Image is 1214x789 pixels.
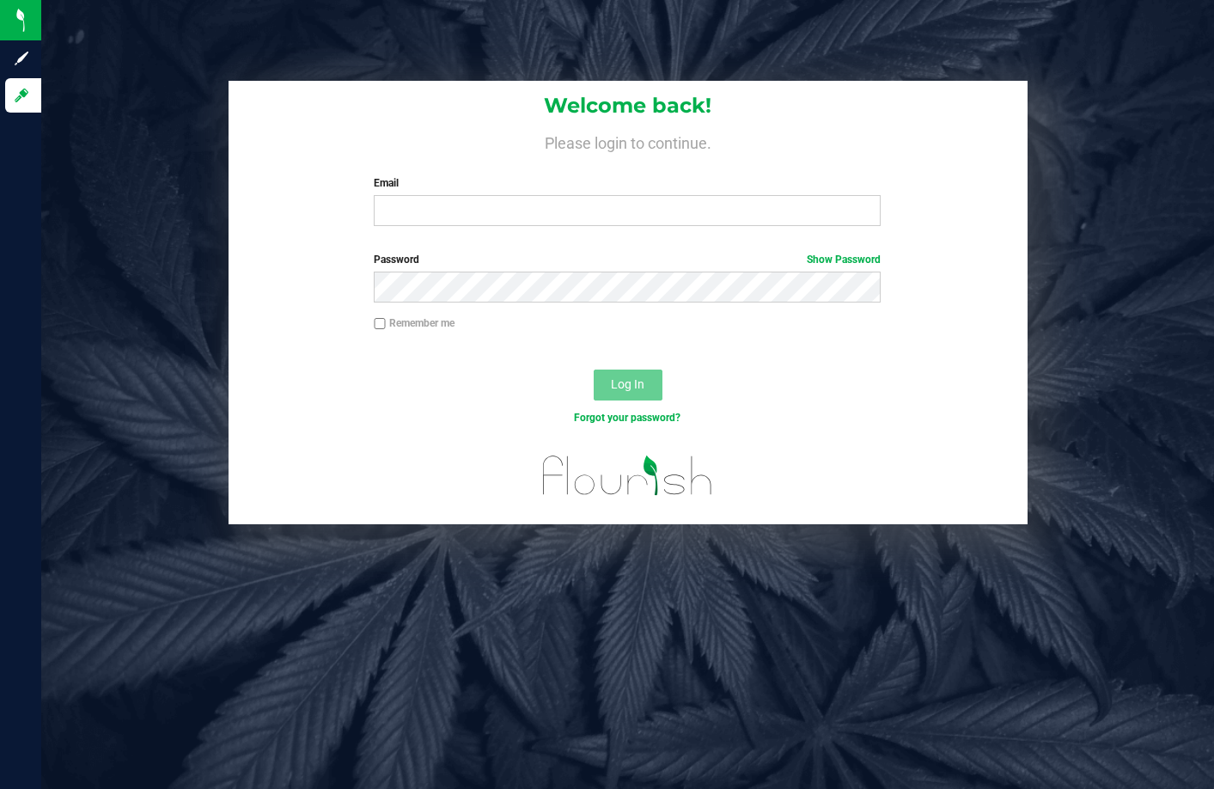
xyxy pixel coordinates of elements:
[374,318,386,330] input: Remember me
[374,175,881,191] label: Email
[13,50,30,67] inline-svg: Sign up
[13,87,30,104] inline-svg: Log in
[594,370,662,401] button: Log In
[611,377,644,391] span: Log In
[807,254,881,266] a: Show Password
[229,131,1028,151] h4: Please login to continue.
[574,412,680,424] a: Forgot your password?
[528,443,728,508] img: flourish_logo.svg
[229,95,1028,117] h1: Welcome back!
[374,254,419,266] span: Password
[374,315,454,331] label: Remember me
